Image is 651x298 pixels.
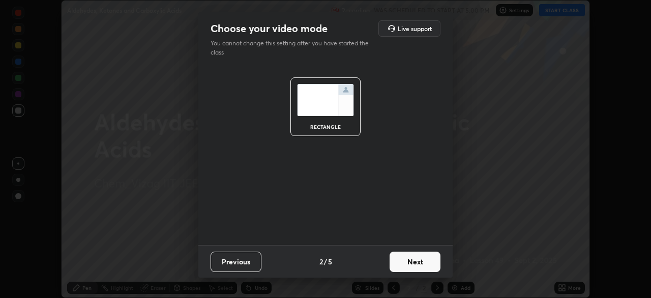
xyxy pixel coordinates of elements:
[319,256,323,267] h4: 2
[305,124,346,129] div: rectangle
[324,256,327,267] h4: /
[390,252,440,272] button: Next
[211,22,328,35] h2: Choose your video mode
[398,25,432,32] h5: Live support
[297,84,354,116] img: normalScreenIcon.ae25ed63.svg
[211,39,375,57] p: You cannot change this setting after you have started the class
[328,256,332,267] h4: 5
[211,252,261,272] button: Previous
